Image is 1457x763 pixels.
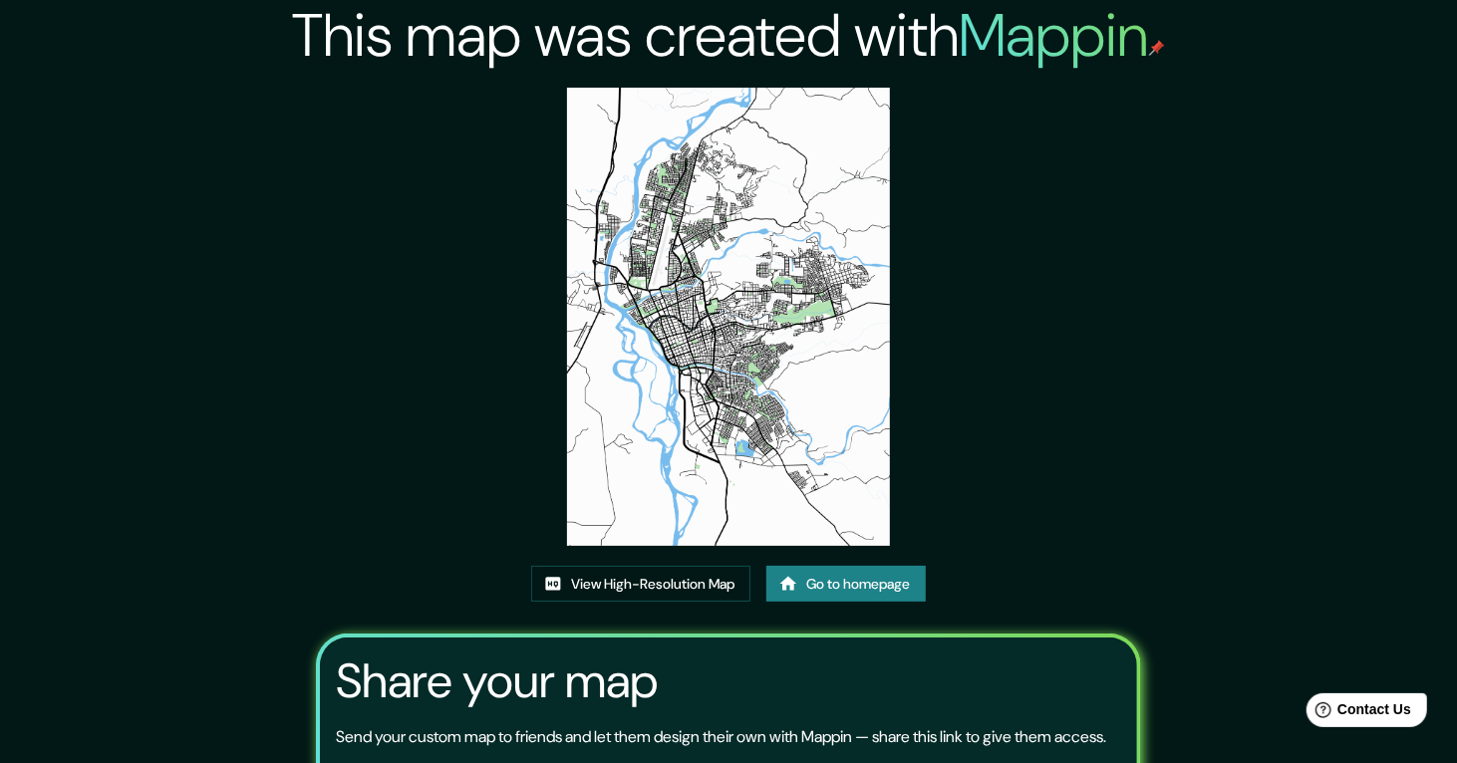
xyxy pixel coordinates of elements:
a: View High-Resolution Map [531,566,750,603]
h3: Share your map [336,653,658,709]
iframe: Help widget launcher [1280,685,1435,741]
a: Go to homepage [766,566,926,603]
img: mappin-pin [1149,40,1165,56]
p: Send your custom map to friends and let them design their own with Mappin — share this link to gi... [336,725,1106,749]
img: created-map [567,88,891,546]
